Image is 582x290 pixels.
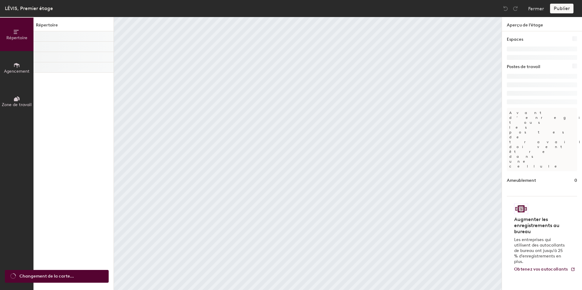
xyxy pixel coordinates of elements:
[4,69,30,74] span: Agencement
[514,237,566,264] p: Les entreprises qui utilisent des autocollants de bureau ont jusqu'à 25 % d'enregistrements en plus.
[5,5,53,12] div: LÉVIS, Premier étage
[2,102,32,107] span: Zone de travail
[514,267,575,272] a: Obtenez vos autocollants
[503,5,509,12] img: Undo
[528,4,544,13] button: Fermer
[507,36,523,43] h1: Espaces
[512,5,518,12] img: Redo
[574,177,577,184] h1: 0
[507,177,536,184] h1: Ameublement
[514,216,566,235] h4: Augmenter les enregistrements au bureau
[114,17,502,290] canvas: Map
[6,35,27,40] span: Répertoire
[514,267,568,272] span: Obtenez vos autocollants
[502,17,582,31] h1: Aperçu de l’étage
[33,22,114,31] h1: Répertoire
[19,273,74,280] span: Changement de la carte…
[507,108,577,171] p: Avant d’enregistrer, tous les postes de travail doivent être dans une cellule
[514,204,528,214] img: Logo autocollant
[507,64,540,70] h1: Postes de travail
